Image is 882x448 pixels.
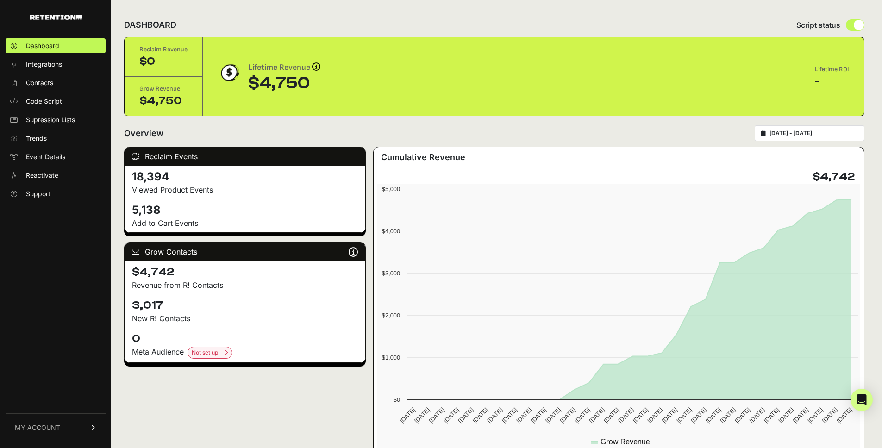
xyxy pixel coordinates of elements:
div: Grow Contacts [125,243,365,261]
a: Event Details [6,149,106,164]
div: $0 [139,54,188,69]
a: Support [6,187,106,201]
img: dollar-coin-05c43ed7efb7bc0c12610022525b4bbbb207c7efeef5aecc26f025e68dcafac9.png [218,61,241,84]
a: Contacts [6,75,106,90]
text: [DATE] [515,406,533,424]
text: [DATE] [413,406,431,424]
text: [DATE] [617,406,635,424]
h2: DASHBOARD [124,19,176,31]
p: Viewed Product Events [132,184,358,195]
div: Grow Revenue [139,84,188,93]
a: Reactivate [6,168,106,183]
span: Contacts [26,78,53,87]
h4: 18,394 [132,169,358,184]
text: $0 [394,396,400,403]
h3: Cumulative Revenue [381,151,465,164]
text: [DATE] [530,406,548,424]
text: $3,000 [382,270,400,277]
text: [DATE] [500,406,519,424]
span: Code Script [26,97,62,106]
text: [DATE] [763,406,781,424]
span: Supression Lists [26,115,75,124]
text: [DATE] [719,406,737,424]
div: - [815,74,849,89]
h4: 0 [132,331,358,346]
text: [DATE] [807,406,825,424]
div: Reclaim Events [125,147,365,166]
div: Meta Audience [132,346,358,359]
text: [DATE] [573,406,591,424]
text: [DATE] [821,406,839,424]
text: [DATE] [777,406,795,424]
div: $4,750 [248,74,320,93]
a: MY ACCOUNT [6,413,106,442]
text: $2,000 [382,312,400,319]
div: Reclaim Revenue [139,45,188,54]
div: $4,750 [139,93,188,108]
span: Support [26,189,50,199]
text: [DATE] [661,406,679,424]
text: [DATE] [588,406,606,424]
text: [DATE] [471,406,489,424]
text: [DATE] [442,406,460,424]
span: Reactivate [26,171,58,180]
h2: Overview [124,127,163,140]
text: [DATE] [675,406,693,424]
h4: 5,138 [132,203,358,218]
text: [DATE] [792,406,810,424]
img: Retention.com [30,15,82,20]
a: Integrations [6,57,106,72]
text: [DATE] [704,406,722,424]
text: [DATE] [646,406,664,424]
span: MY ACCOUNT [15,423,60,432]
text: [DATE] [544,406,562,424]
text: [DATE] [486,406,504,424]
a: Supression Lists [6,112,106,127]
p: Revenue from R! Contacts [132,280,358,291]
text: [DATE] [690,406,708,424]
text: Grow Revenue [601,438,650,446]
span: Script status [796,19,840,31]
a: Code Script [6,94,106,109]
text: [DATE] [457,406,475,424]
text: [DATE] [399,406,417,424]
div: Lifetime Revenue [248,61,320,74]
h4: $4,742 [132,265,358,280]
p: Add to Cart Events [132,218,358,229]
text: [DATE] [748,406,766,424]
span: Dashboard [26,41,59,50]
h4: 3,017 [132,298,358,313]
div: Open Intercom Messenger [851,389,873,411]
p: New R! Contacts [132,313,358,324]
span: Event Details [26,152,65,162]
text: $5,000 [382,186,400,193]
a: Trends [6,131,106,146]
text: [DATE] [835,406,853,424]
text: [DATE] [733,406,751,424]
text: [DATE] [632,406,650,424]
text: [DATE] [602,406,620,424]
span: Trends [26,134,47,143]
a: Dashboard [6,38,106,53]
span: Integrations [26,60,62,69]
text: $1,000 [382,354,400,361]
text: $4,000 [382,228,400,235]
div: Lifetime ROI [815,65,849,74]
h4: $4,742 [813,169,855,184]
text: [DATE] [559,406,577,424]
text: [DATE] [428,406,446,424]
